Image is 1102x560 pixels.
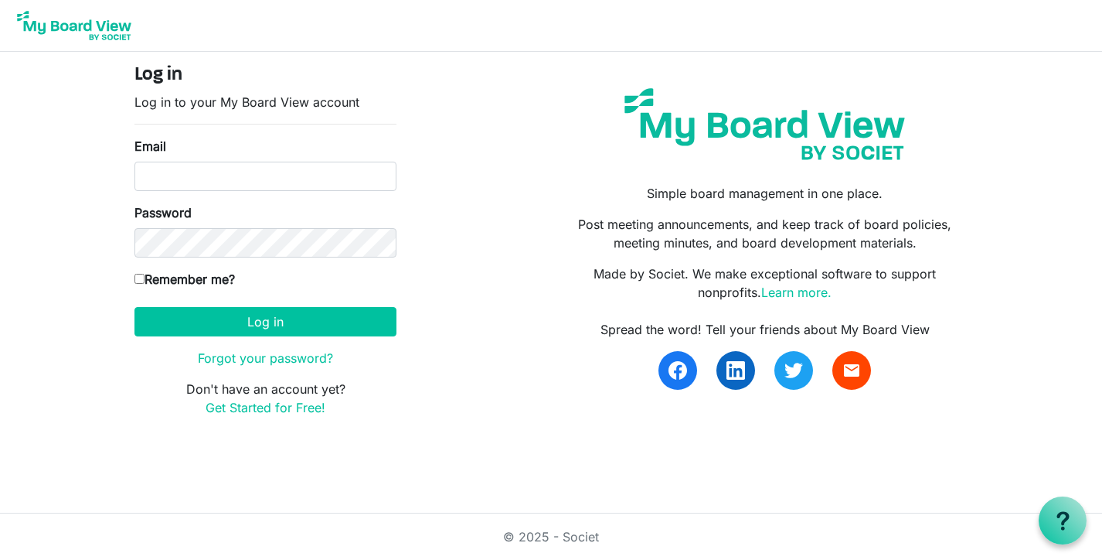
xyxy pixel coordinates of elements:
a: Learn more. [761,285,832,300]
p: Don't have an account yet? [134,380,396,417]
label: Email [134,137,166,155]
a: Forgot your password? [198,350,333,366]
img: twitter.svg [784,361,803,380]
p: Simple board management in one place. [563,184,968,203]
img: my-board-view-societ.svg [613,77,917,172]
img: linkedin.svg [726,361,745,380]
h4: Log in [134,64,396,87]
span: email [842,361,861,380]
img: facebook.svg [668,361,687,380]
a: email [832,351,871,390]
a: © 2025 - Societ [503,529,599,545]
label: Password [134,203,192,222]
button: Log in [134,307,396,336]
img: My Board View Logo [12,6,136,45]
input: Remember me? [134,274,145,284]
p: Log in to your My Board View account [134,93,396,111]
p: Post meeting announcements, and keep track of board policies, meeting minutes, and board developm... [563,215,968,252]
label: Remember me? [134,270,235,289]
div: Spread the word! Tell your friends about My Board View [563,320,968,339]
a: Get Started for Free! [206,400,325,415]
p: Made by Societ. We make exceptional software to support nonprofits. [563,265,968,302]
